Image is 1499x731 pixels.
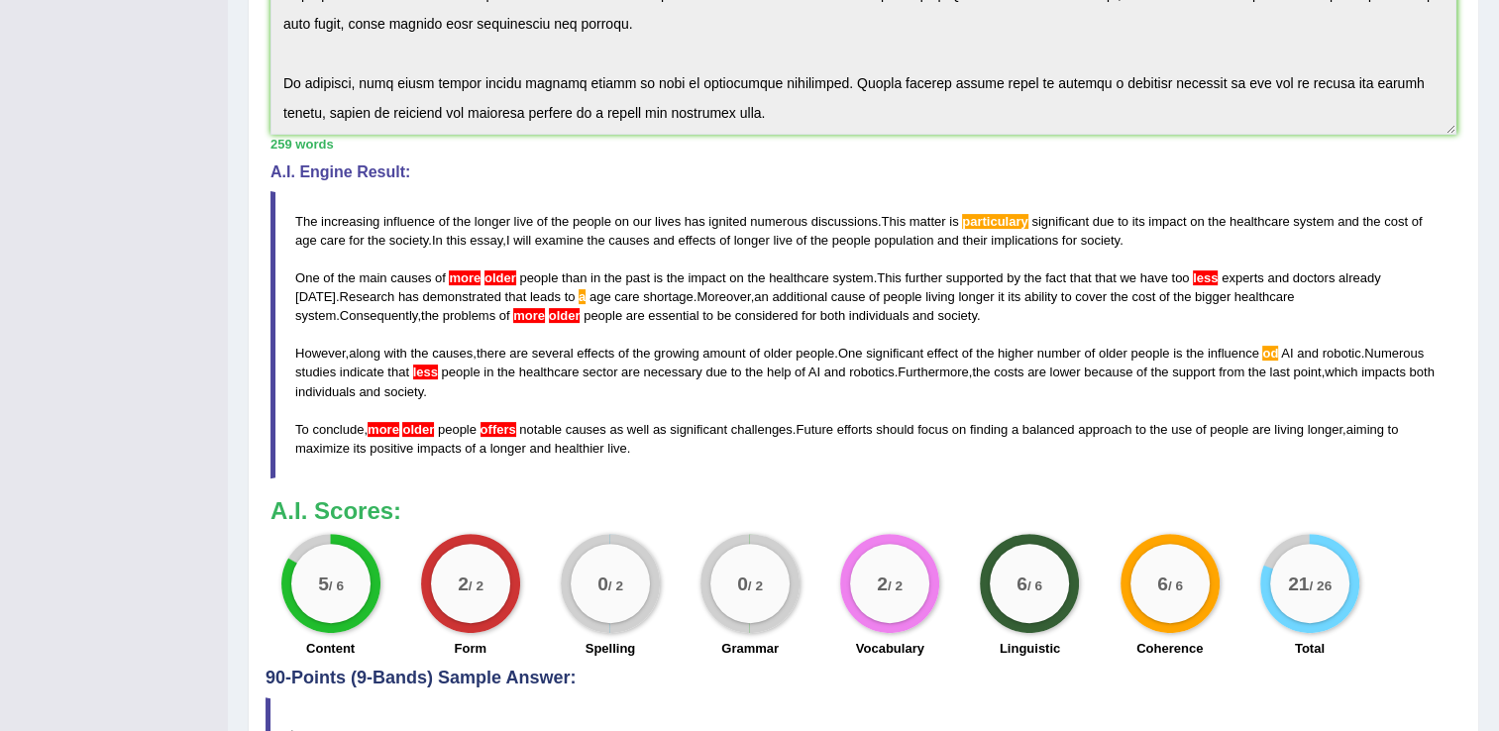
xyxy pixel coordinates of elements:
[737,573,748,594] big: 0
[555,441,604,456] span: healthier
[632,346,650,361] span: the
[368,233,385,248] span: the
[465,441,476,456] span: of
[1325,365,1357,379] span: which
[295,365,336,379] span: studies
[589,289,611,304] span: age
[608,233,649,248] span: causes
[811,214,878,229] span: discussions
[513,233,531,248] span: will
[670,422,727,437] span: significant
[270,163,1456,181] h4: A.I. Engine Result:
[1099,346,1127,361] span: older
[509,346,528,361] span: are
[1338,214,1359,229] span: and
[1118,214,1128,229] span: to
[321,214,379,229] span: increasing
[796,233,806,248] span: of
[735,308,799,323] span: considered
[607,441,627,456] span: live
[1409,365,1434,379] span: both
[295,346,346,361] span: However
[1027,578,1042,593] small: / 6
[881,214,906,229] span: This
[566,422,606,437] span: causes
[1017,573,1028,594] big: 6
[432,233,443,248] span: In
[633,214,652,229] span: our
[708,214,746,229] span: ignited
[402,422,434,437] span: Use only “older” (without ‘more’) when you use the comparative. (did you mean: older)
[1262,346,1278,361] span: Possible spelling mistake found. (did you mean: OD)
[810,233,828,248] span: the
[1037,346,1081,361] span: number
[387,365,409,379] span: that
[750,214,807,229] span: numerous
[443,308,495,323] span: problems
[721,639,779,658] label: Grammar
[1173,289,1191,304] span: the
[696,289,750,304] span: Moreover
[1234,289,1295,304] span: healthcare
[383,214,435,229] span: influence
[295,270,320,285] span: One
[270,191,1456,478] blockquote: . . , . . . . , . , . , , . . . , , . , . , .
[1346,422,1384,437] span: aiming
[1362,214,1380,229] span: the
[946,270,1004,285] span: supported
[590,270,600,285] span: in
[359,270,386,285] span: main
[1196,422,1207,437] span: of
[368,422,399,437] span: Use only “older” (without ‘more’) when you use the comparative. (did you mean: older)
[1230,214,1290,229] span: healthcare
[849,365,895,379] span: robotics
[359,384,380,399] span: and
[731,422,793,437] span: challenges
[545,308,549,323] span: Use only “older” (without ‘more’) when you use the comparative. (did you mean: older)
[1295,639,1325,658] label: Total
[1384,214,1408,229] span: cost
[1012,422,1018,437] span: a
[1171,270,1189,285] span: too
[340,289,395,304] span: Research
[824,365,846,379] span: and
[1130,346,1169,361] span: people
[705,365,727,379] span: due
[1293,214,1334,229] span: system
[410,346,428,361] span: the
[320,233,345,248] span: care
[883,289,921,304] span: people
[390,270,431,285] span: causes
[413,365,438,379] span: Did you mean “fewer”? The noun people is countable.
[1062,233,1077,248] span: for
[1024,289,1057,304] span: ability
[535,233,584,248] span: examine
[678,233,715,248] span: effects
[717,308,731,323] span: be
[1136,365,1147,379] span: of
[1131,289,1155,304] span: cost
[1411,214,1422,229] span: of
[1148,214,1186,229] span: impact
[370,441,413,456] span: positive
[537,214,548,229] span: of
[551,214,569,229] span: the
[869,289,880,304] span: of
[497,365,515,379] span: the
[1084,365,1132,379] span: because
[1150,365,1168,379] span: the
[1364,346,1424,361] span: Numerous
[688,270,725,285] span: impact
[481,270,484,285] span: Use only “older” (without ‘more’) when you use the comparative. (did you mean: older)
[917,422,948,437] span: focus
[1131,214,1144,229] span: its
[877,270,902,285] span: This
[295,441,350,456] span: maximize
[1007,270,1020,285] span: by
[588,233,605,248] span: the
[1195,289,1231,304] span: bigger
[1136,639,1203,658] label: Coherence
[1081,233,1121,248] span: society
[270,497,401,524] b: A.I. Scores:
[506,233,510,248] span: I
